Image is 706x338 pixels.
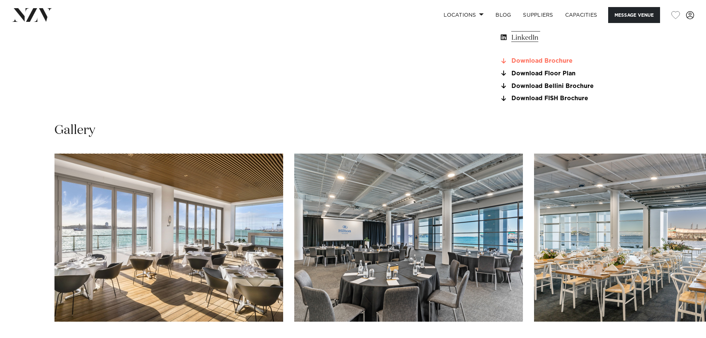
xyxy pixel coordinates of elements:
[499,70,620,77] a: Download Floor Plan
[438,7,490,23] a: Locations
[499,58,620,65] a: Download Brochure
[499,95,620,102] a: Download FISH Brochure
[54,154,283,322] swiper-slide: 1 / 26
[490,7,517,23] a: BLOG
[559,7,603,23] a: Capacities
[294,154,523,322] swiper-slide: 2 / 26
[517,7,559,23] a: SUPPLIERS
[608,7,660,23] button: Message Venue
[499,33,620,43] a: LinkedIn
[499,83,620,89] a: Download Bellini Brochure
[54,122,95,139] h2: Gallery
[12,8,52,22] img: nzv-logo.png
